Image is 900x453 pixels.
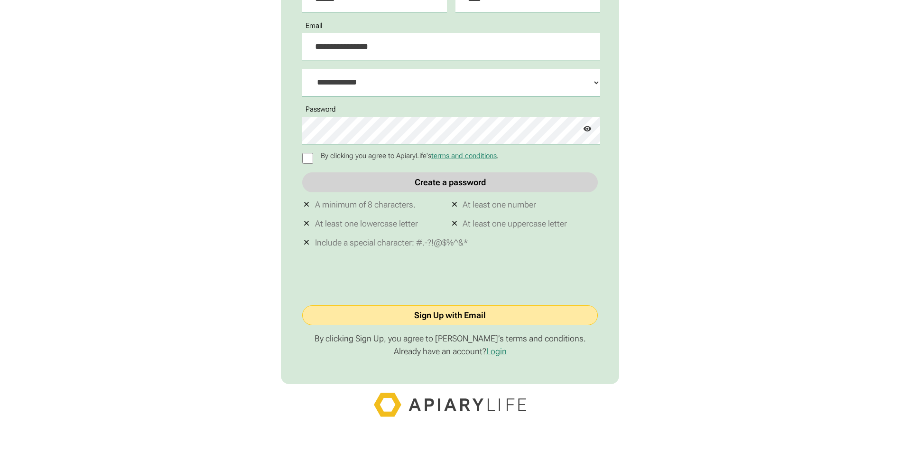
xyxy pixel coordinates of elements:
p: Already have an account? [302,346,598,357]
a: Sign Up with Email [302,305,598,325]
li: At least one number [450,197,598,212]
li: Include a special character: #.-?!@$%^&* [302,235,598,250]
p: By clicking Sign Up, you agree to [PERSON_NAME]’s terms and conditions. [302,333,598,344]
li: A minimum of 8 characters. [302,197,450,212]
li: At least one uppercase letter [450,216,598,231]
a: terms and conditions [431,151,497,160]
label: Email [302,22,325,30]
li: At least one lowercase letter [302,216,450,231]
label: Password [302,105,339,113]
p: By clicking you agree to ApiaryLife's . [317,152,502,160]
a: Login [486,346,507,356]
a: Create a password [302,172,598,192]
